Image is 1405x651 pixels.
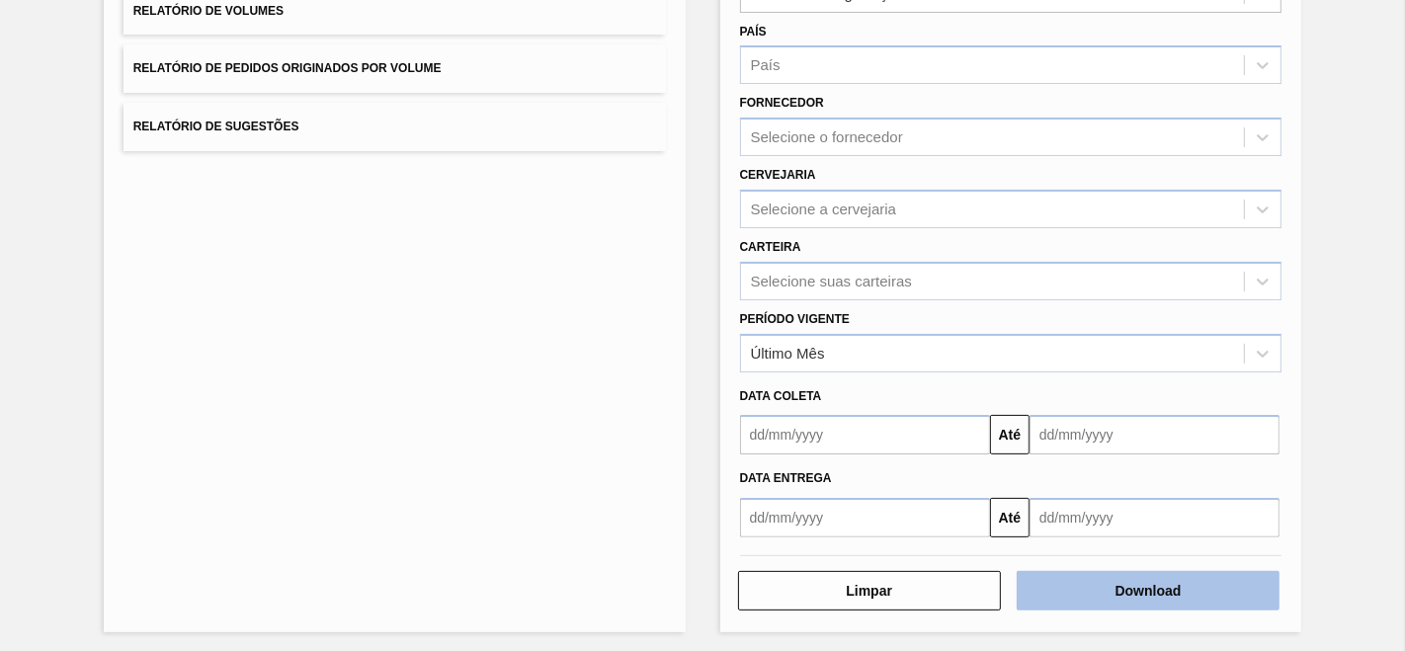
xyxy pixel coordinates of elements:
[133,4,284,18] span: Relatório de Volumes
[133,61,442,75] span: Relatório de Pedidos Originados por Volume
[740,168,816,182] label: Cervejaria
[751,57,781,74] div: País
[751,273,912,289] div: Selecione suas carteiras
[990,498,1030,537] button: Até
[133,120,299,133] span: Relatório de Sugestões
[751,345,825,362] div: Último Mês
[740,312,850,326] label: Período Vigente
[124,44,666,93] button: Relatório de Pedidos Originados por Volume
[740,389,822,403] span: Data coleta
[740,96,824,110] label: Fornecedor
[990,415,1030,454] button: Até
[740,498,990,537] input: dd/mm/yyyy
[740,240,801,254] label: Carteira
[1030,415,1280,454] input: dd/mm/yyyy
[751,129,903,146] div: Selecione o fornecedor
[1030,498,1280,537] input: dd/mm/yyyy
[738,571,1001,610] button: Limpar
[740,25,767,39] label: País
[124,103,666,151] button: Relatório de Sugestões
[740,471,832,485] span: Data entrega
[740,415,990,454] input: dd/mm/yyyy
[1017,571,1280,610] button: Download
[751,201,897,217] div: Selecione a cervejaria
